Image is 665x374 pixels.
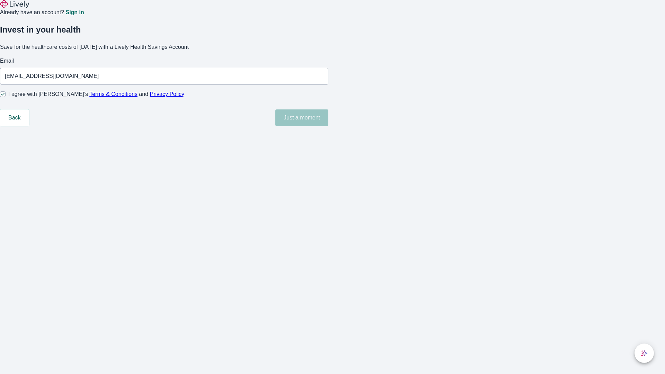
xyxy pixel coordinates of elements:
a: Terms & Conditions [89,91,138,97]
a: Sign in [65,10,84,15]
button: chat [635,344,654,363]
a: Privacy Policy [150,91,185,97]
svg: Lively AI Assistant [641,350,648,357]
span: I agree with [PERSON_NAME]’s and [8,90,184,98]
